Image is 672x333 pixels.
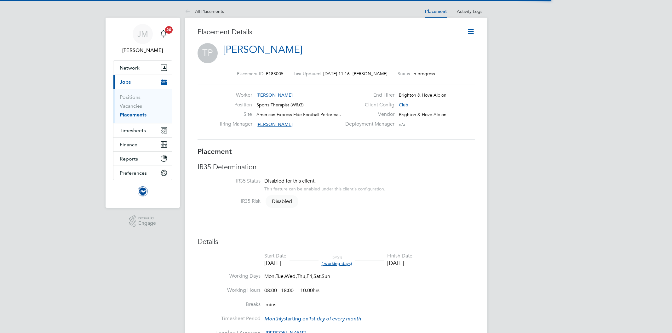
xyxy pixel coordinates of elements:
span: [PERSON_NAME] [256,121,293,127]
div: [DATE] [264,259,286,267]
span: 20 [165,26,173,34]
a: Activity Logs [457,8,482,14]
label: Breaks [198,301,261,308]
span: Disabled [266,195,298,208]
em: Monthly [264,316,284,322]
a: Positions [120,94,141,100]
h3: IR35 Determination [198,163,475,172]
div: [DATE] [387,259,412,267]
span: P183005 [266,71,284,76]
span: Thu, [297,273,307,279]
h3: Details [198,237,475,246]
label: Working Hours [198,287,261,294]
label: Working Days [198,273,261,279]
label: Deployment Manager [342,121,394,127]
span: TP [198,43,218,63]
span: ( working days) [322,261,352,266]
em: 1st day of every month [308,316,361,322]
span: n/a [399,121,405,127]
span: Engage [138,221,156,226]
button: Jobs [113,75,172,89]
a: Placement [425,9,447,14]
label: Timesheet Period [198,315,261,322]
span: Sun [322,273,330,279]
span: Sports Therapist (W&G) [256,102,304,108]
a: 20 [157,24,170,44]
label: Client Config [342,102,394,108]
button: Timesheets [113,123,172,137]
span: Wed, [285,273,297,279]
span: In progress [412,71,435,76]
span: Mon, [264,273,276,279]
div: DAYS [319,255,355,266]
label: End Hirer [342,92,394,99]
button: Reports [113,152,172,166]
label: Worker [217,92,252,99]
label: IR35 Status [198,178,261,184]
nav: Main navigation [106,18,180,208]
span: [DATE] 11:16 - [323,71,353,76]
a: Vacancies [120,103,142,109]
span: Brighton & Hove Albion [399,92,446,98]
span: [PERSON_NAME] [256,92,293,98]
a: All Placements [185,8,224,14]
div: Start Date [264,253,286,259]
a: JM[PERSON_NAME] [113,24,172,54]
a: [PERSON_NAME] [223,43,302,56]
label: Last Updated [294,71,321,76]
h3: Placement Details [198,28,457,37]
label: Hiring Manager [217,121,252,127]
span: Club [399,102,408,108]
span: Reports [120,156,138,162]
span: Timesheets [120,127,146,133]
label: Placement ID [237,71,263,76]
span: mins [266,302,276,308]
div: Finish Date [387,253,412,259]
span: starting on [264,316,361,322]
label: Site [217,111,252,118]
div: 08:00 - 18:00 [264,287,319,294]
label: Vendor [342,111,394,118]
span: Tue, [276,273,285,279]
a: Go to home page [113,186,172,196]
span: Finance [120,142,137,148]
span: Preferences [120,170,147,176]
a: Placements [120,112,146,118]
span: 10.00hrs [297,287,319,294]
a: Powered byEngage [129,215,156,227]
span: Jobs [120,79,131,85]
label: IR35 Risk [198,198,261,205]
span: Fri, [307,273,313,279]
b: Placement [198,147,232,156]
span: Brighton & Hove Albion [399,112,446,117]
span: Sat, [313,273,322,279]
button: Preferences [113,166,172,180]
span: Network [120,65,140,71]
button: Finance [113,138,172,151]
span: Jo Morris [113,47,172,54]
label: Status [398,71,410,76]
span: Powered by [138,215,156,221]
span: [PERSON_NAME] [353,71,388,76]
span: Disabled for this client. [264,178,316,184]
img: brightonandhovealbion-logo-retina.png [138,186,148,196]
div: Jobs [113,89,172,123]
label: Position [217,102,252,108]
span: American Express Elite Football Performa… [256,112,343,117]
div: This feature can be enabled under this client's configuration. [264,184,385,192]
span: JM [137,30,148,38]
button: Network [113,61,172,75]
